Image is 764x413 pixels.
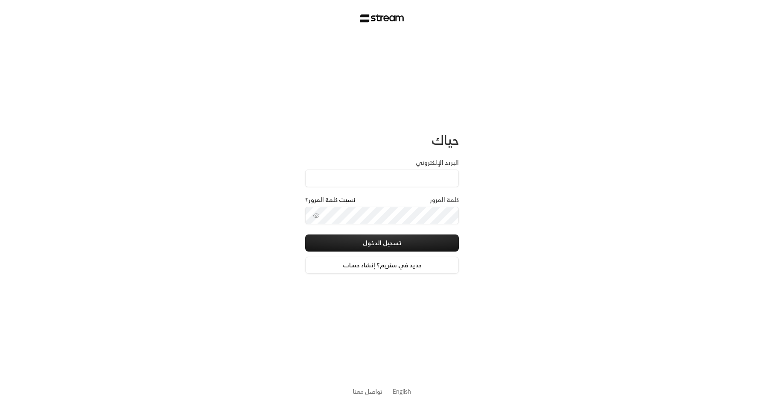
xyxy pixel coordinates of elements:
[305,257,459,274] a: جديد في ستريم؟ إنشاء حساب
[353,387,382,396] button: تواصل معنا
[305,196,356,204] a: نسيت كلمة المرور؟
[430,196,459,204] label: كلمة المرور
[309,209,323,223] button: toggle password visibility
[393,384,411,399] a: English
[305,234,459,252] button: تسجيل الدخول
[360,14,404,23] img: Stream Logo
[432,129,459,151] span: حياك
[416,158,459,167] label: البريد الإلكتروني
[353,386,382,397] a: تواصل معنا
